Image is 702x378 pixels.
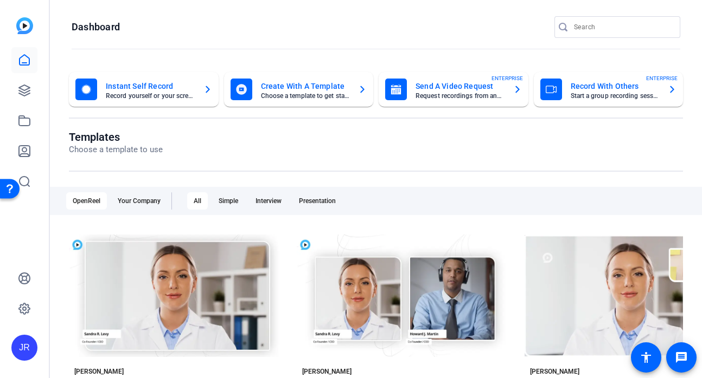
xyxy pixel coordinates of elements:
[416,80,505,93] mat-card-title: Send A Video Request
[11,335,37,361] div: JR
[640,351,653,364] mat-icon: accessibility
[574,21,672,34] input: Search
[249,192,288,210] div: Interview
[69,131,163,144] h1: Templates
[106,93,195,99] mat-card-subtitle: Record yourself or your screen
[224,72,374,107] button: Create With A TemplateChoose a template to get started
[530,367,579,376] div: [PERSON_NAME]
[111,192,167,210] div: Your Company
[261,93,350,99] mat-card-subtitle: Choose a template to get started
[69,144,163,156] p: Choose a template to use
[66,192,107,210] div: OpenReel
[74,367,124,376] div: [PERSON_NAME]
[571,93,660,99] mat-card-subtitle: Start a group recording session
[571,80,660,93] mat-card-title: Record With Others
[187,192,208,210] div: All
[379,72,528,107] button: Send A Video RequestRequest recordings from anyone, anywhereENTERPRISE
[72,21,120,34] h1: Dashboard
[106,80,195,93] mat-card-title: Instant Self Record
[534,72,684,107] button: Record With OthersStart a group recording sessionENTERPRISE
[69,72,219,107] button: Instant Self RecordRecord yourself or your screen
[16,17,33,34] img: blue-gradient.svg
[212,192,245,210] div: Simple
[646,74,678,82] span: ENTERPRISE
[492,74,523,82] span: ENTERPRISE
[675,351,688,364] mat-icon: message
[261,80,350,93] mat-card-title: Create With A Template
[292,192,342,210] div: Presentation
[302,367,352,376] div: [PERSON_NAME]
[416,93,505,99] mat-card-subtitle: Request recordings from anyone, anywhere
